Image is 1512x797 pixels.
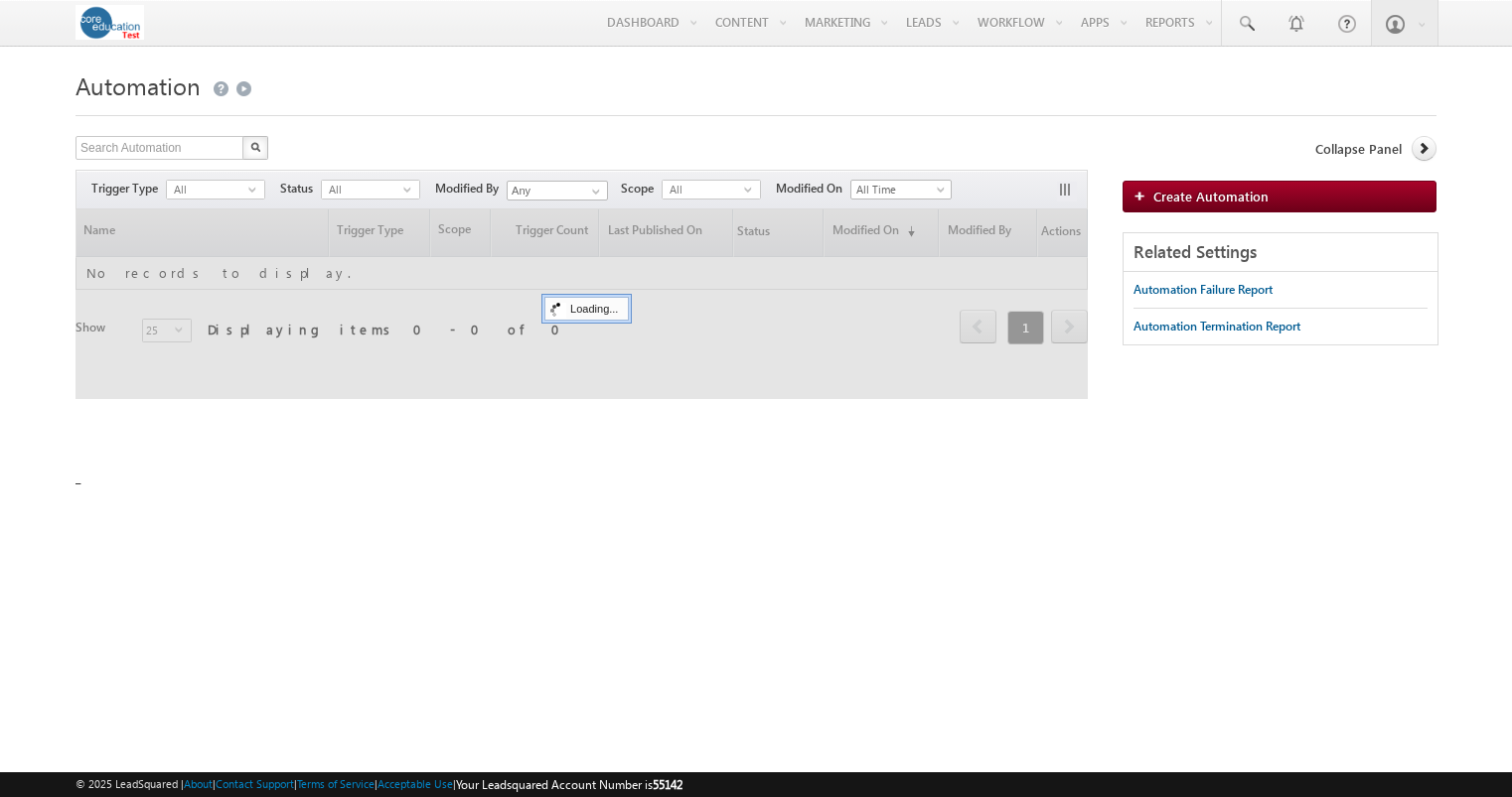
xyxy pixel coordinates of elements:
span: Modified By [435,180,507,198]
div: _ [76,65,1436,561]
input: Type to Search [507,181,608,200]
a: About [184,777,213,790]
div: Loading... [544,297,629,321]
span: Modified On [776,180,850,198]
span: All [322,181,403,199]
a: Contact Support [216,777,294,790]
a: Acceptable Use [378,777,453,790]
span: © 2025 LeadSquared | | | | | [76,775,682,794]
span: Status [280,180,321,198]
div: Related Settings [1124,233,1437,272]
a: All Time [850,180,952,199]
span: select [744,185,760,194]
div: Automation Failure Report [1134,281,1273,299]
span: All [663,181,744,199]
a: Show All Items [581,182,606,201]
img: Custom Logo [76,5,144,40]
span: Collapse Panel [1315,140,1402,158]
span: Create Automation [1153,188,1269,204]
img: add_icon.png [1134,190,1153,201]
span: Scope [621,180,662,198]
a: Terms of Service [297,777,375,790]
span: Automation [76,69,201,101]
img: Search [250,142,260,152]
span: Trigger Type [91,180,166,198]
div: Automation Termination Report [1134,318,1300,335]
span: All [167,181,248,199]
a: Automation Termination Report [1134,309,1300,344]
span: Your Leadsquared Account Number is [456,777,682,792]
span: select [403,185,419,194]
span: select [248,185,264,194]
span: All Time [851,181,946,199]
span: 55142 [653,777,682,792]
a: Automation Failure Report [1134,272,1273,308]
